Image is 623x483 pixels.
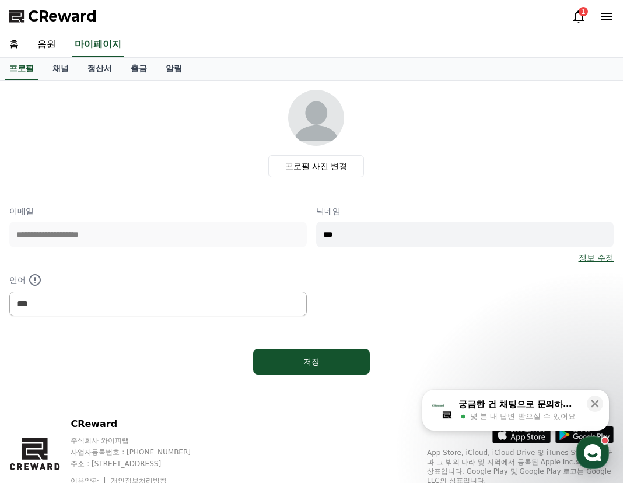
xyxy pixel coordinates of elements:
[71,436,213,445] p: 주식회사 와이피랩
[28,7,97,26] span: CReward
[72,33,124,57] a: 마이페이지
[9,273,307,287] p: 언어
[253,349,370,374] button: 저장
[28,33,65,57] a: 음원
[156,58,191,80] a: 알림
[316,205,614,217] p: 닉네임
[572,9,586,23] a: 1
[71,459,213,468] p: 주소 : [STREET_ADDRESS]
[276,356,346,367] div: 저장
[71,447,213,457] p: 사업자등록번호 : [PHONE_NUMBER]
[579,252,614,264] a: 정보 수정
[43,58,78,80] a: 채널
[121,58,156,80] a: 출금
[9,205,307,217] p: 이메일
[78,58,121,80] a: 정산서
[9,7,97,26] a: CReward
[288,90,344,146] img: profile_image
[5,58,38,80] a: 프로필
[71,417,213,431] p: CReward
[579,7,588,16] div: 1
[268,155,365,177] label: 프로필 사진 변경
